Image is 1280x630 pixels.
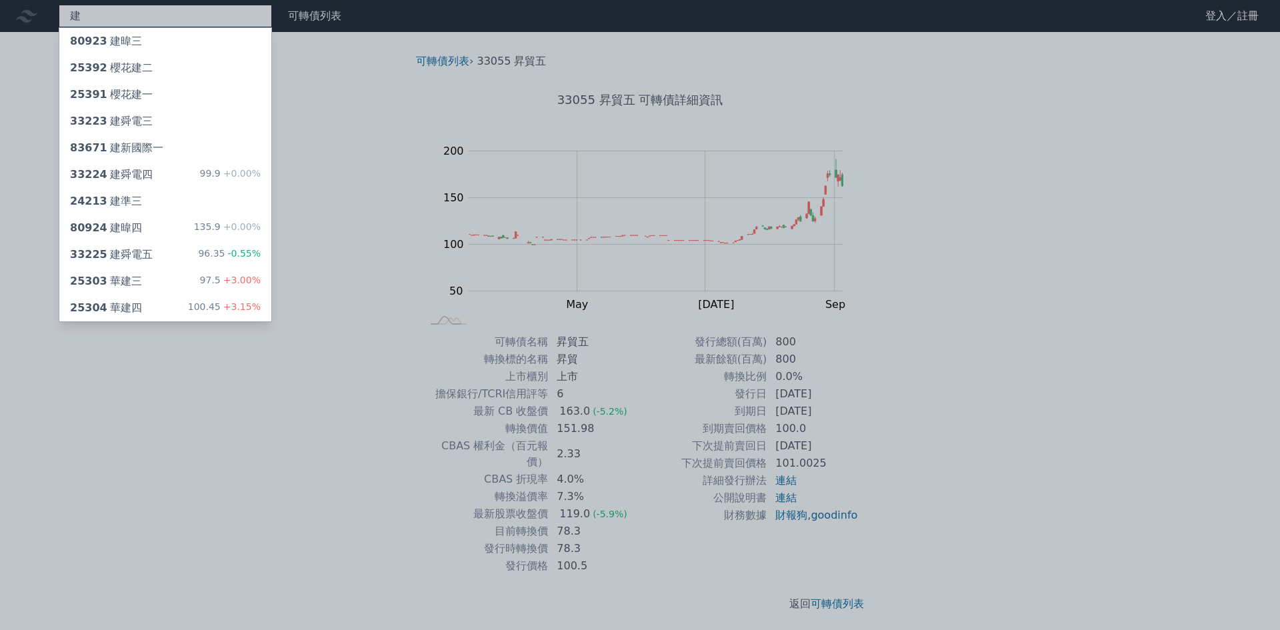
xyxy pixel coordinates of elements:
[70,300,142,316] div: 華建四
[59,268,271,295] a: 25303華建三 97.5+3.00%
[59,161,271,188] a: 33224建舜電四 99.9+0.00%
[70,247,153,263] div: 建舜電五
[70,113,153,129] div: 建舜電三
[70,88,107,101] span: 25391
[70,221,107,234] span: 80924
[70,195,107,207] span: 24213
[70,220,142,236] div: 建暐四
[70,140,163,156] div: 建新國際一
[188,300,261,316] div: 100.45
[59,241,271,268] a: 33225建舜電五 96.35-0.55%
[59,55,271,81] a: 25392櫻花建二
[70,193,142,209] div: 建準三
[221,168,261,179] span: +0.00%
[59,215,271,241] a: 80924建暐四 135.9+0.00%
[70,141,107,154] span: 83671
[200,273,261,289] div: 97.5
[59,28,271,55] a: 80923建暐三
[198,247,261,263] div: 96.35
[70,35,107,47] span: 80923
[70,60,153,76] div: 櫻花建二
[70,168,107,181] span: 33224
[194,220,261,236] div: 135.9
[200,167,261,183] div: 99.9
[70,275,107,287] span: 25303
[59,295,271,321] a: 25304華建四 100.45+3.15%
[70,33,142,49] div: 建暐三
[221,275,261,285] span: +3.00%
[70,248,107,261] span: 33225
[59,81,271,108] a: 25391櫻花建一
[70,167,153,183] div: 建舜電四
[221,221,261,232] span: +0.00%
[59,108,271,135] a: 33223建舜電三
[59,188,271,215] a: 24213建準三
[70,273,142,289] div: 華建三
[59,135,271,161] a: 83671建新國際一
[70,301,107,314] span: 25304
[70,87,153,103] div: 櫻花建一
[70,61,107,74] span: 25392
[70,115,107,127] span: 33223
[225,248,261,259] span: -0.55%
[221,301,261,312] span: +3.15%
